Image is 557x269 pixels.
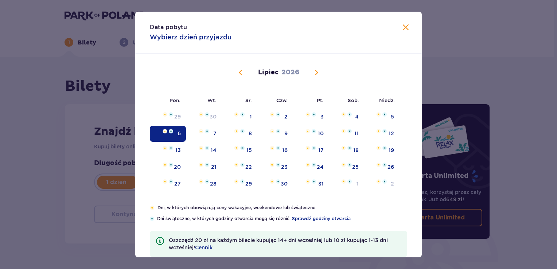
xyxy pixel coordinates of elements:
td: czwartek, 23 lipca 2026 [257,159,293,175]
div: 16 [282,147,288,154]
div: 2 [284,113,288,120]
div: 30 [210,113,217,120]
td: niedziela, 2 sierpnia 2026 [364,176,399,192]
td: czwartek, 30 lipca 2026 [257,176,293,192]
div: 15 [246,147,252,154]
td: środa, 15 lipca 2026 [222,143,257,159]
td: wtorek, 14 lipca 2026 [186,143,222,159]
td: sobota, 25 lipca 2026 [329,159,364,175]
p: Dni, w których obowiązują ceny wakacyjne, weekendowe lub świąteczne. [157,204,407,211]
td: niedziela, 19 lipca 2026 [364,143,399,159]
td: sobota, 18 lipca 2026 [329,143,364,159]
div: 25 [352,163,359,171]
div: 17 [318,147,324,154]
p: Oszczędź 20 zł na każdym bilecie kupując 14+ dni wcześniej lub 10 zł kupując 1-13 dni wcześniej! [169,237,401,251]
td: środa, 1 lipca 2026 [222,109,257,125]
div: 20 [174,163,181,171]
div: 31 [318,180,324,187]
td: piątek, 24 lipca 2026 [293,159,329,175]
td: poniedziałek, 27 lipca 2026 [150,176,186,192]
div: 30 [281,180,288,187]
td: wtorek, 7 lipca 2026 [186,126,222,142]
div: Calendar [135,54,422,204]
td: piątek, 10 lipca 2026 [293,126,329,142]
div: 8 [249,130,252,137]
td: niedziela, 26 lipca 2026 [364,159,399,175]
td: poniedziałek, 13 lipca 2026 [150,143,186,159]
div: 23 [281,163,288,171]
td: piątek, 3 lipca 2026 [293,109,329,125]
div: 11 [354,130,359,137]
td: środa, 29 lipca 2026 [222,176,257,192]
td: piątek, 17 lipca 2026 [293,143,329,159]
div: 7 [213,130,217,137]
td: czwartek, 9 lipca 2026 [257,126,293,142]
div: 29 [174,113,181,120]
td: sobota, 11 lipca 2026 [329,126,364,142]
td: piątek, 31 lipca 2026 [293,176,329,192]
div: 24 [317,163,324,171]
td: czwartek, 2 lipca 2026 [257,109,293,125]
div: 1 [357,180,359,187]
div: 4 [355,113,359,120]
div: 1 [250,113,252,120]
div: 18 [353,147,359,154]
td: wtorek, 28 lipca 2026 [186,176,222,192]
div: 10 [318,130,324,137]
td: wtorek, 21 lipca 2026 [186,159,222,175]
div: 3 [320,113,324,120]
div: 6 [178,130,181,137]
td: poniedziałek, 29 czerwca 2026 [150,109,186,125]
div: 29 [245,180,252,187]
div: 14 [211,147,217,154]
p: Dni świąteczne, w których godziny otwarcia mogą się różnić. [157,215,407,222]
td: poniedziałek, 20 lipca 2026 [150,159,186,175]
td: niedziela, 12 lipca 2026 [364,126,399,142]
td: wtorek, 30 czerwca 2026 [186,109,222,125]
td: sobota, 1 sierpnia 2026 [329,176,364,192]
div: 21 [211,163,217,171]
div: 22 [245,163,252,171]
div: 13 [175,147,181,154]
td: środa, 8 lipca 2026 [222,126,257,142]
div: 9 [284,130,288,137]
div: 28 [210,180,217,187]
td: środa, 22 lipca 2026 [222,159,257,175]
a: Sprawdź godziny otwarcia [292,215,351,222]
td: Selected. poniedziałek, 6 lipca 2026 [150,126,186,142]
div: 27 [174,180,181,187]
td: sobota, 4 lipca 2026 [329,109,364,125]
td: czwartek, 16 lipca 2026 [257,143,293,159]
td: niedziela, 5 lipca 2026 [364,109,399,125]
